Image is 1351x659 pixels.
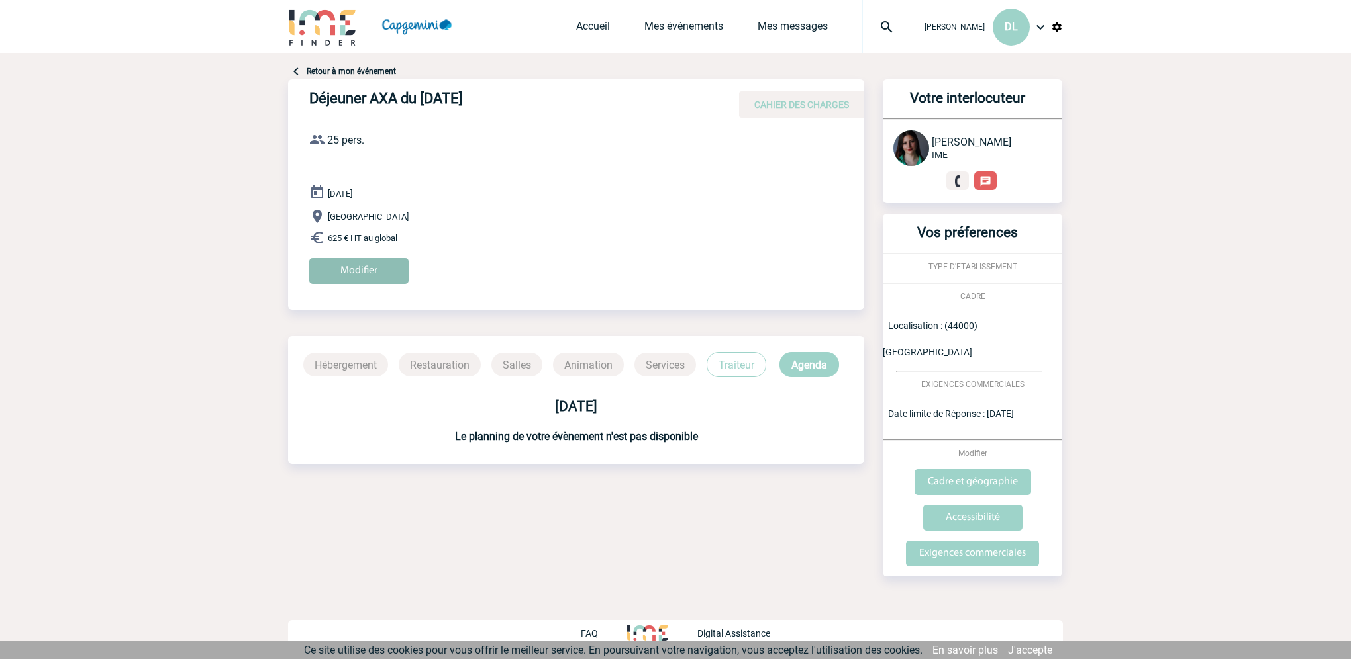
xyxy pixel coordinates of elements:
span: 25 pers. [327,134,364,146]
a: Mes événements [644,20,723,38]
p: Agenda [779,352,839,377]
p: Animation [553,353,624,376]
span: [GEOGRAPHIC_DATA] [328,212,409,222]
a: En savoir plus [932,644,998,656]
h3: Le planning de votre évènement n'est pas disponible [288,430,864,443]
a: Retour à mon événement [307,67,396,76]
p: Digital Assistance [697,628,770,638]
span: CAHIER DES CHARGES [754,99,849,110]
img: 131235-0.jpeg [893,130,929,166]
span: Ce site utilise des cookies pour vous offrir le meilleur service. En poursuivant votre navigation... [304,644,923,656]
h4: Déjeuner AXA du [DATE] [309,90,707,112]
span: Date limite de Réponse : [DATE] [888,408,1014,419]
p: Traiteur [707,352,766,377]
span: Modifier [958,449,987,458]
a: Mes messages [758,20,828,38]
a: J'accepte [1008,644,1052,656]
span: Localisation : (44000) [GEOGRAPHIC_DATA] [883,320,977,357]
span: IME [932,150,948,160]
span: TYPE D'ETABLISSEMENT [928,262,1017,271]
span: [PERSON_NAME] [932,136,1011,148]
span: DL [1005,21,1018,33]
input: Exigences commerciales [906,541,1039,566]
img: chat-24-px-w.png [979,175,991,187]
img: http://www.idealmeetingsevents.fr/ [627,625,668,641]
span: 625 € HT au global [328,233,397,243]
p: Restauration [399,353,481,376]
input: Modifier [309,258,409,284]
a: FAQ [581,626,627,638]
input: Cadre et géographie [915,469,1031,495]
h3: Vos préferences [888,224,1046,253]
h3: Votre interlocuteur [888,90,1046,118]
span: EXIGENCES COMMERCIALES [921,380,1025,389]
p: FAQ [581,628,598,638]
p: Services [634,353,696,376]
a: Accueil [576,20,610,38]
img: fixe.png [952,175,964,187]
b: [DATE] [555,398,597,414]
input: Accessibilité [923,505,1023,531]
span: [PERSON_NAME] [925,22,985,32]
img: IME-Finder [288,8,357,46]
span: CADRE [960,292,985,301]
span: [DATE] [328,189,352,198]
p: Salles [491,353,542,376]
p: Hébergement [303,353,388,376]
